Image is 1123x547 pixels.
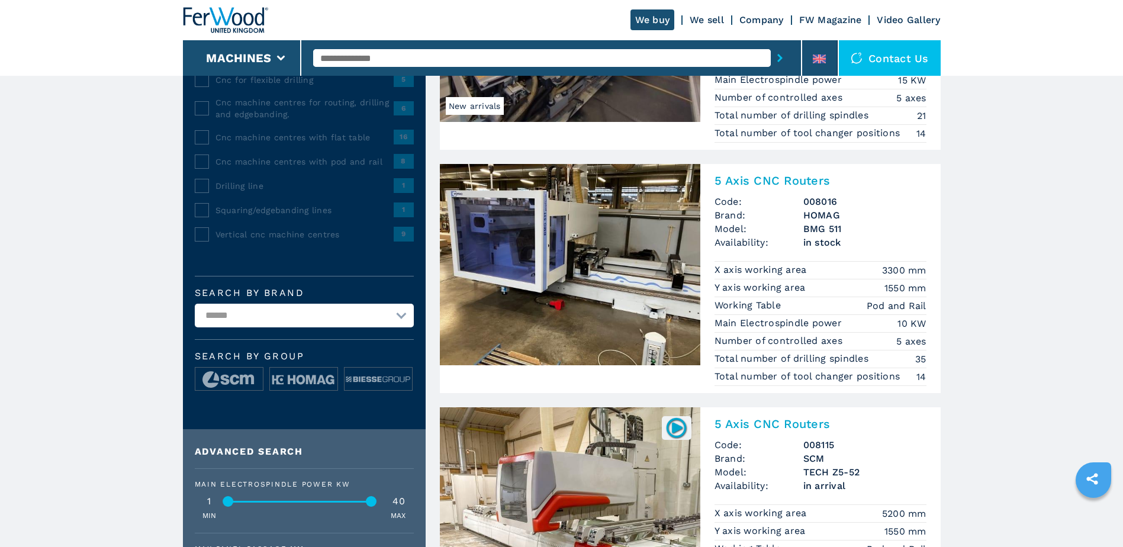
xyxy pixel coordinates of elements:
span: 8 [394,154,414,168]
p: MAX [391,511,406,521]
a: Video Gallery [877,14,940,25]
span: 1 [394,202,414,217]
span: Brand: [715,208,803,222]
span: 6 [394,101,414,115]
p: Total number of tool changer positions [715,370,903,383]
img: Contact us [851,52,863,64]
img: Ferwood [183,7,268,33]
a: Company [739,14,784,25]
p: X axis working area [715,507,810,520]
span: in stock [803,236,926,249]
img: image [270,368,337,391]
button: Machines [206,51,271,65]
span: Cnc machine centres with pod and rail [215,156,394,168]
span: Brand: [715,452,803,465]
h3: 008115 [803,438,926,452]
p: Working Table [715,299,784,312]
p: Total number of tool changer positions [715,127,903,140]
span: 9 [394,227,414,241]
span: Model: [715,465,803,479]
div: 40 [384,497,414,506]
span: 1 [394,178,414,192]
em: 14 [916,127,926,140]
p: Total number of drilling spindles [715,352,872,365]
p: Y axis working area [715,281,809,294]
span: New arrivals [446,97,504,115]
div: Main Electrospindle power KW [195,481,414,488]
img: image [195,368,263,391]
a: We buy [630,9,675,30]
em: Pod and Rail [867,299,926,313]
em: 5 axes [896,334,926,348]
h2: 5 Axis CNC Routers [715,417,926,431]
p: Number of controlled axes [715,334,846,347]
p: Total number of drilling spindles [715,109,872,122]
p: MIN [202,511,217,521]
div: Advanced search [195,447,414,456]
h2: 5 Axis CNC Routers [715,173,926,188]
p: X axis working area [715,263,810,276]
label: Search by brand [195,288,414,298]
img: 5 Axis CNC Routers HOMAG BMG 511 [440,164,700,365]
span: Squaring/edgebanding lines [215,204,394,216]
span: 5 [394,72,414,86]
p: Y axis working area [715,525,809,538]
h3: BMG 511 [803,222,926,236]
em: 3300 mm [882,263,926,277]
a: We sell [690,14,724,25]
span: in arrival [803,479,926,493]
a: FW Magazine [799,14,862,25]
em: 5 axes [896,91,926,105]
span: Code: [715,195,803,208]
span: Vertical cnc machine centres [215,229,394,240]
span: Search by group [195,352,414,361]
em: 5200 mm [882,507,926,520]
span: Cnc for flexible drilling [215,74,394,86]
span: Cnc machine centres for routing, drilling and edgebanding. [215,96,394,120]
span: Drilling line [215,180,394,192]
a: sharethis [1077,464,1107,494]
div: 1 [195,497,224,506]
a: 5 Axis CNC Routers HOMAG BMG 5115 Axis CNC RoutersCode:008016Brand:HOMAGModel:BMG 511Availability... [440,164,941,393]
span: Cnc machine centres with flat table [215,131,394,143]
em: 15 KW [898,73,926,87]
em: 14 [916,370,926,384]
h3: 008016 [803,195,926,208]
em: 1550 mm [884,281,926,295]
p: Main Electrospindle power [715,73,845,86]
div: Contact us [839,40,941,76]
em: 10 KW [897,317,926,330]
span: Model: [715,222,803,236]
em: 35 [915,352,926,366]
span: Code: [715,438,803,452]
p: Number of controlled axes [715,91,846,104]
h3: HOMAG [803,208,926,222]
h3: SCM [803,452,926,465]
img: image [345,368,412,391]
button: submit-button [771,44,789,72]
em: 1550 mm [884,525,926,538]
span: Availability: [715,479,803,493]
span: 16 [394,130,414,144]
h3: TECH Z5-52 [803,465,926,479]
img: 008115 [665,416,688,439]
em: 21 [917,109,926,123]
p: Main Electrospindle power [715,317,845,330]
iframe: Chat [1073,494,1114,538]
span: Availability: [715,236,803,249]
